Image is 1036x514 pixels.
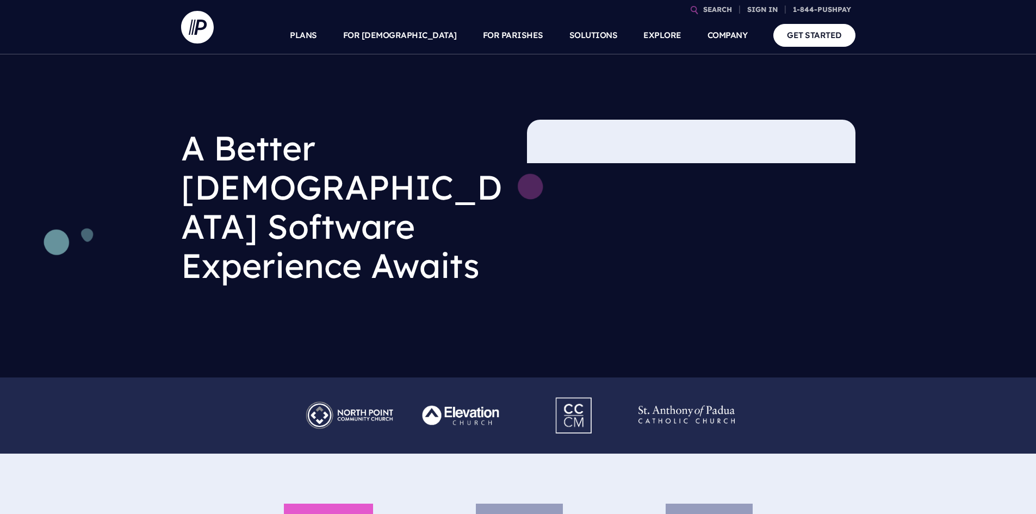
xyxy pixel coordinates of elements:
[406,395,518,406] picture: Pushpay_Logo__Elevation
[293,395,406,406] picture: Pushpay_Logo__NorthPoint
[181,120,510,294] h1: A Better [DEMOGRAPHIC_DATA] Software Experience Awaits
[708,16,748,54] a: COMPANY
[535,391,613,401] picture: Pushpay_Logo__CCM
[483,16,543,54] a: FOR PARISHES
[773,24,855,46] a: GET STARTED
[290,16,317,54] a: PLANS
[643,16,681,54] a: EXPLORE
[343,16,457,54] a: FOR [DEMOGRAPHIC_DATA]
[630,395,743,406] picture: Pushpay_Logo__StAnthony
[569,16,618,54] a: SOLUTIONS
